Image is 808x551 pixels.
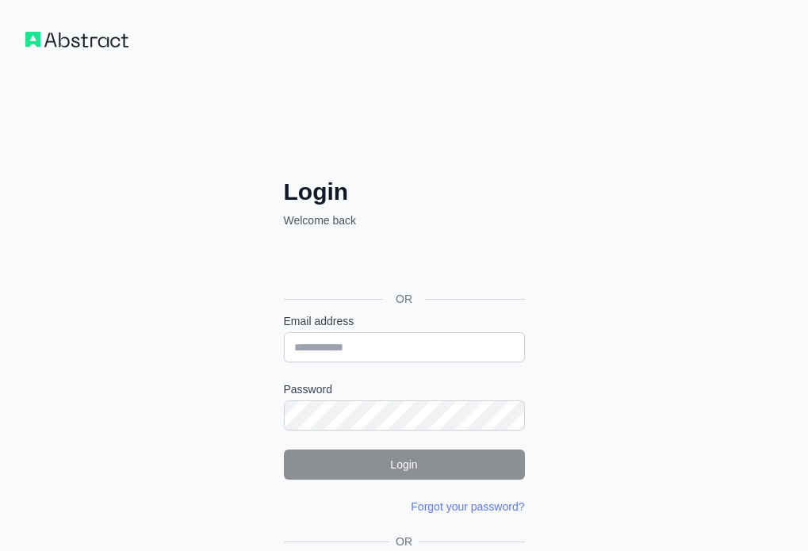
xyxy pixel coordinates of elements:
label: Email address [284,313,525,329]
span: OR [389,534,419,549]
p: Welcome back [284,212,525,228]
a: Forgot your password? [411,500,524,513]
button: Login [284,450,525,480]
span: OR [383,291,425,307]
h2: Login [284,178,525,206]
img: Workflow [25,32,128,48]
label: Password [284,381,525,397]
iframe: Sign in with Google Button [276,246,530,281]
